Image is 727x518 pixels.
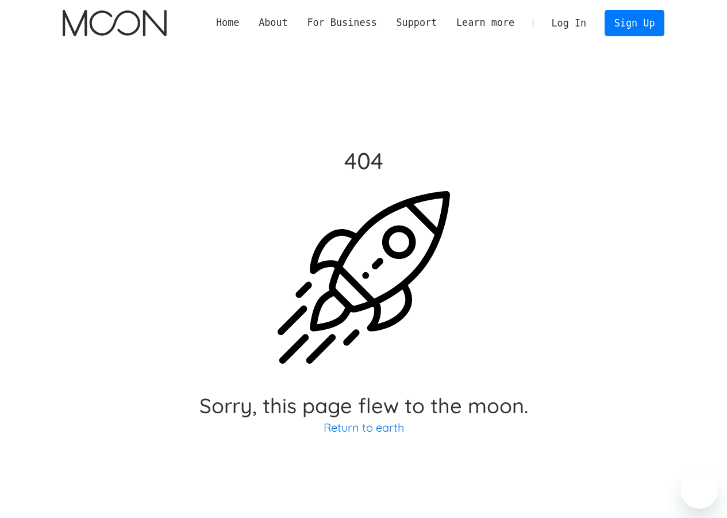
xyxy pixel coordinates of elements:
div: For Business [307,16,376,30]
div: Learn more [456,16,514,30]
h2: Sorry, this page flew to the moon. [199,395,528,416]
img: Moon Logo [63,10,167,36]
a: home [63,10,167,36]
h2: 404 [199,150,528,171]
a: Log In [542,10,596,36]
a: Return to earth [324,420,404,435]
div: About [249,16,297,30]
a: Sign Up [605,10,664,36]
a: Home [206,16,249,30]
div: Learn more [447,16,524,30]
div: For Business [298,16,387,30]
div: Support [396,16,437,30]
iframe: Кнопка запуска окна обмена сообщениями [681,472,718,509]
div: About [259,16,288,30]
div: Support [387,16,447,30]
